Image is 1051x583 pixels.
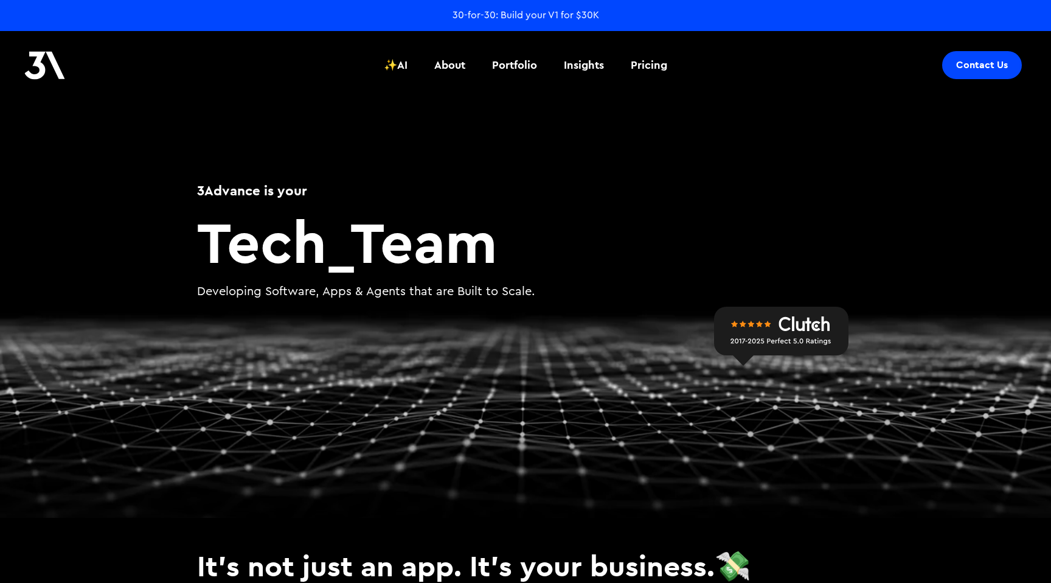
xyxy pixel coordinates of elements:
a: Portfolio [485,43,544,88]
div: Insights [564,57,604,73]
div: Pricing [631,57,667,73]
div: About [434,57,465,73]
h1: 3Advance is your [197,181,854,200]
div: Portfolio [492,57,537,73]
a: About [427,43,473,88]
a: 30-for-30: Build your V1 for $30K [453,9,599,22]
div: Contact Us [956,59,1008,71]
h2: Team [197,212,854,271]
a: Insights [557,43,611,88]
a: ✨AI [376,43,415,88]
p: Developing Software, Apps & Agents that are Built to Scale. [197,283,854,301]
a: Contact Us [942,51,1022,79]
a: Pricing [623,43,675,88]
span: _ [327,204,350,278]
span: Tech [197,204,327,278]
div: ✨AI [384,57,408,73]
